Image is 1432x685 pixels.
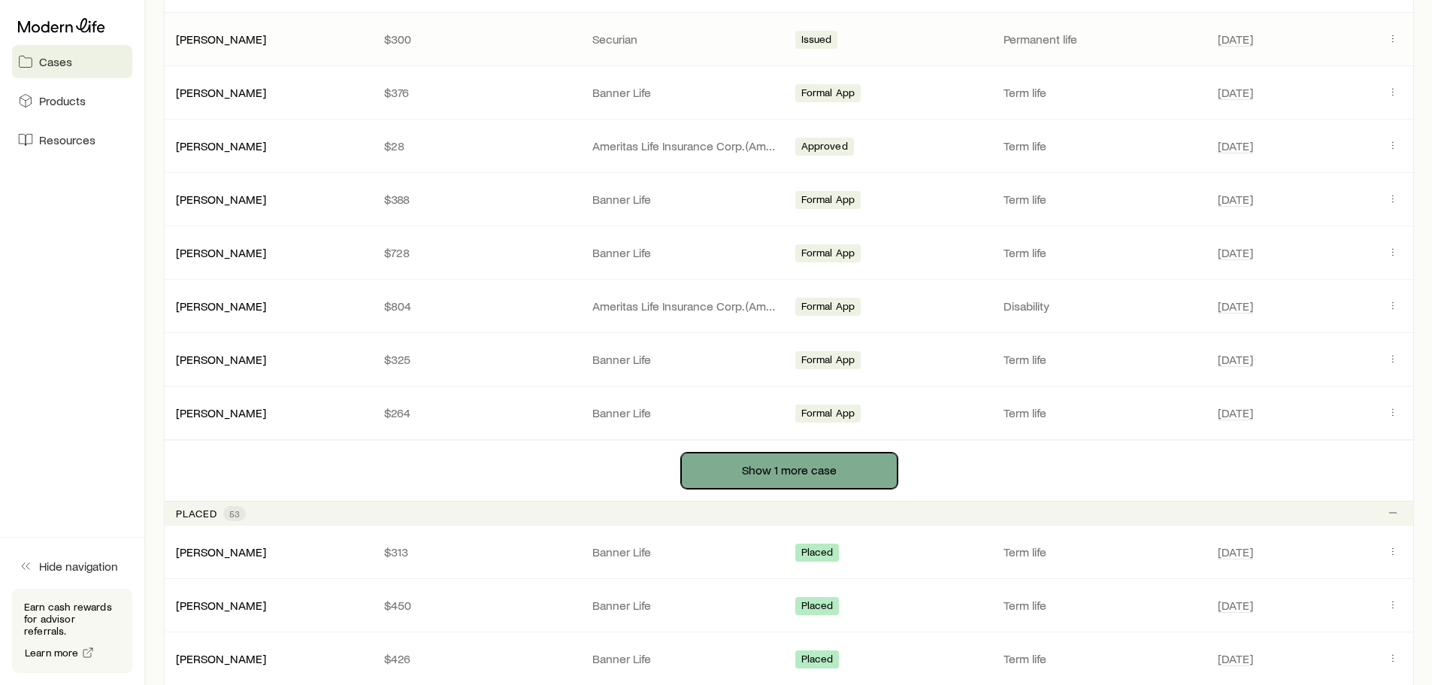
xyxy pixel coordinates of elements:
[384,32,568,47] p: $300
[1004,245,1200,260] p: Term life
[384,352,568,367] p: $325
[1004,299,1200,314] p: Disability
[1004,352,1200,367] p: Term life
[176,32,266,46] a: [PERSON_NAME]
[592,32,777,47] p: Securian
[1218,85,1253,100] span: [DATE]
[176,508,217,520] p: Placed
[1218,651,1253,666] span: [DATE]
[384,651,568,666] p: $426
[1218,245,1253,260] span: [DATE]
[801,33,832,49] span: Issued
[176,405,266,420] a: [PERSON_NAME]
[592,85,777,100] p: Banner Life
[176,299,266,314] div: [PERSON_NAME]
[39,54,72,69] span: Cases
[12,84,132,117] a: Products
[801,300,855,316] span: Formal App
[801,599,834,615] span: Placed
[176,544,266,559] a: [PERSON_NAME]
[176,352,266,368] div: [PERSON_NAME]
[39,93,86,108] span: Products
[176,192,266,206] a: [PERSON_NAME]
[176,138,266,154] div: [PERSON_NAME]
[592,598,777,613] p: Banner Life
[592,138,777,153] p: Ameritas Life Insurance Corp. (Ameritas)
[801,86,855,102] span: Formal App
[1004,85,1200,100] p: Term life
[384,85,568,100] p: $376
[39,132,95,147] span: Resources
[592,651,777,666] p: Banner Life
[176,138,266,153] a: [PERSON_NAME]
[384,138,568,153] p: $28
[1004,598,1200,613] p: Term life
[384,598,568,613] p: $450
[1004,192,1200,207] p: Term life
[384,299,568,314] p: $804
[39,559,118,574] span: Hide navigation
[1218,598,1253,613] span: [DATE]
[801,546,834,562] span: Placed
[1218,138,1253,153] span: [DATE]
[592,352,777,367] p: Banner Life
[1218,299,1253,314] span: [DATE]
[801,193,855,209] span: Formal App
[1004,651,1200,666] p: Term life
[384,544,568,559] p: $313
[1004,32,1200,47] p: Permanent life
[1004,138,1200,153] p: Term life
[12,45,132,78] a: Cases
[592,544,777,559] p: Banner Life
[176,598,266,612] a: [PERSON_NAME]
[176,85,266,99] a: [PERSON_NAME]
[384,245,568,260] p: $728
[801,653,834,668] span: Placed
[592,405,777,420] p: Banner Life
[1004,544,1200,559] p: Term life
[25,647,79,658] span: Learn more
[176,405,266,421] div: [PERSON_NAME]
[176,85,266,101] div: [PERSON_NAME]
[801,140,848,156] span: Approved
[176,32,266,47] div: [PERSON_NAME]
[176,598,266,614] div: [PERSON_NAME]
[592,192,777,207] p: Banner Life
[1218,405,1253,420] span: [DATE]
[592,245,777,260] p: Banner Life
[592,299,777,314] p: Ameritas Life Insurance Corp. (Ameritas)
[681,453,898,489] button: Show 1 more case
[12,550,132,583] button: Hide navigation
[176,192,266,208] div: [PERSON_NAME]
[1004,405,1200,420] p: Term life
[801,247,855,262] span: Formal App
[176,544,266,560] div: [PERSON_NAME]
[12,589,132,673] div: Earn cash rewards for advisor referrals.Learn more
[1218,192,1253,207] span: [DATE]
[176,352,266,366] a: [PERSON_NAME]
[1218,544,1253,559] span: [DATE]
[12,123,132,156] a: Resources
[229,508,240,520] span: 53
[801,407,855,423] span: Formal App
[176,299,266,313] a: [PERSON_NAME]
[801,353,855,369] span: Formal App
[176,245,266,259] a: [PERSON_NAME]
[1218,352,1253,367] span: [DATE]
[24,601,120,637] p: Earn cash rewards for advisor referrals.
[384,192,568,207] p: $388
[176,651,266,667] div: [PERSON_NAME]
[1218,32,1253,47] span: [DATE]
[176,245,266,261] div: [PERSON_NAME]
[176,651,266,665] a: [PERSON_NAME]
[384,405,568,420] p: $264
